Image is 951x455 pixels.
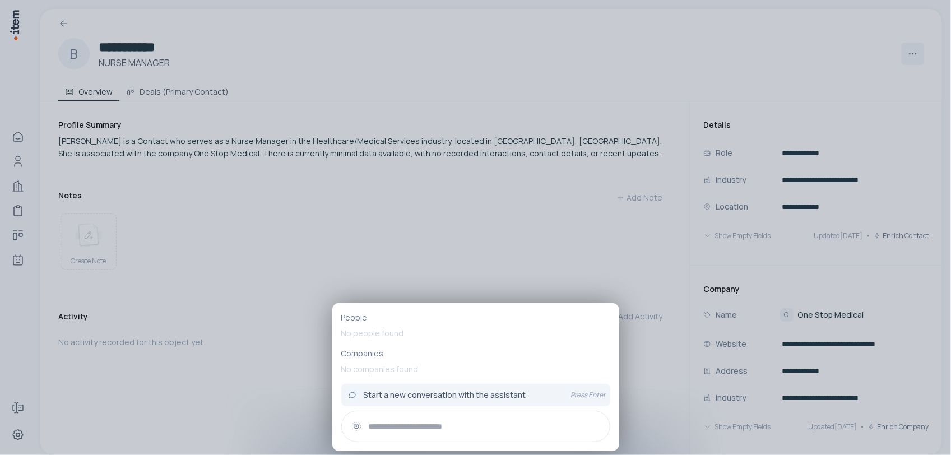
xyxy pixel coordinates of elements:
[332,303,619,451] div: PeopleNo people foundCompaniesNo companies foundStart a new conversation with the assistantPress ...
[341,323,610,343] p: No people found
[341,359,610,379] p: No companies found
[341,312,610,323] p: People
[364,389,526,401] span: Start a new conversation with the assistant
[571,391,606,400] p: Press Enter
[341,384,610,406] button: Start a new conversation with the assistantPress Enter
[341,348,610,359] p: Companies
